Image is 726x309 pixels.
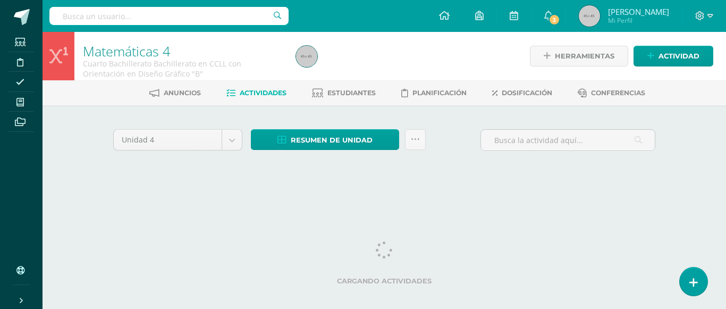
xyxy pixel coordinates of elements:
span: [PERSON_NAME] [608,6,669,17]
span: Actividades [240,89,286,97]
a: Herramientas [530,46,628,66]
a: Matemáticas 4 [83,42,170,60]
a: Actividad [634,46,713,66]
span: Actividad [659,46,699,66]
span: Herramientas [555,46,614,66]
span: Resumen de unidad [291,130,373,150]
a: Planificación [401,85,467,102]
h1: Matemáticas 4 [83,44,283,59]
a: Unidad 4 [114,130,242,150]
input: Busca la actividad aquí... [481,130,655,151]
a: Anuncios [149,85,201,102]
input: Busca un usuario... [49,7,289,25]
a: Conferencias [578,85,645,102]
a: Estudiantes [312,85,376,102]
img: 45x45 [296,46,317,67]
img: 45x45 [579,5,600,27]
a: Dosificación [492,85,552,102]
span: Unidad 4 [122,130,214,150]
span: Anuncios [164,89,201,97]
span: Estudiantes [327,89,376,97]
div: Cuarto Bachillerato Bachillerato en CCLL con Orientación en Diseño Gráfico 'B' [83,59,283,79]
label: Cargando actividades [113,277,655,285]
span: Planificación [412,89,467,97]
span: Dosificación [502,89,552,97]
span: Mi Perfil [608,16,669,25]
a: Actividades [226,85,286,102]
a: Resumen de unidad [251,129,399,150]
span: Conferencias [591,89,645,97]
span: 3 [548,14,560,26]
